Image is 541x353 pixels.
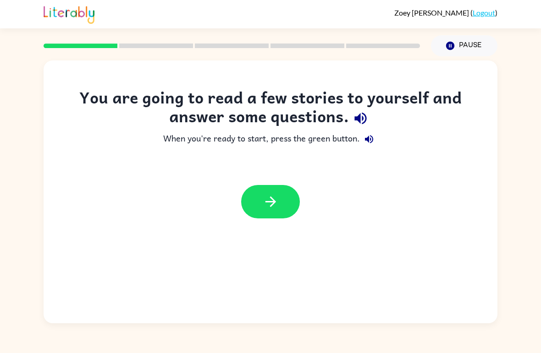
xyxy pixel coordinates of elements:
button: Pause [431,35,497,56]
div: ( ) [394,8,497,17]
img: Literably [44,4,94,24]
span: Zoey [PERSON_NAME] [394,8,470,17]
a: Logout [473,8,495,17]
div: You are going to read a few stories to yourself and answer some questions. [62,88,479,130]
div: When you're ready to start, press the green button. [62,130,479,148]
